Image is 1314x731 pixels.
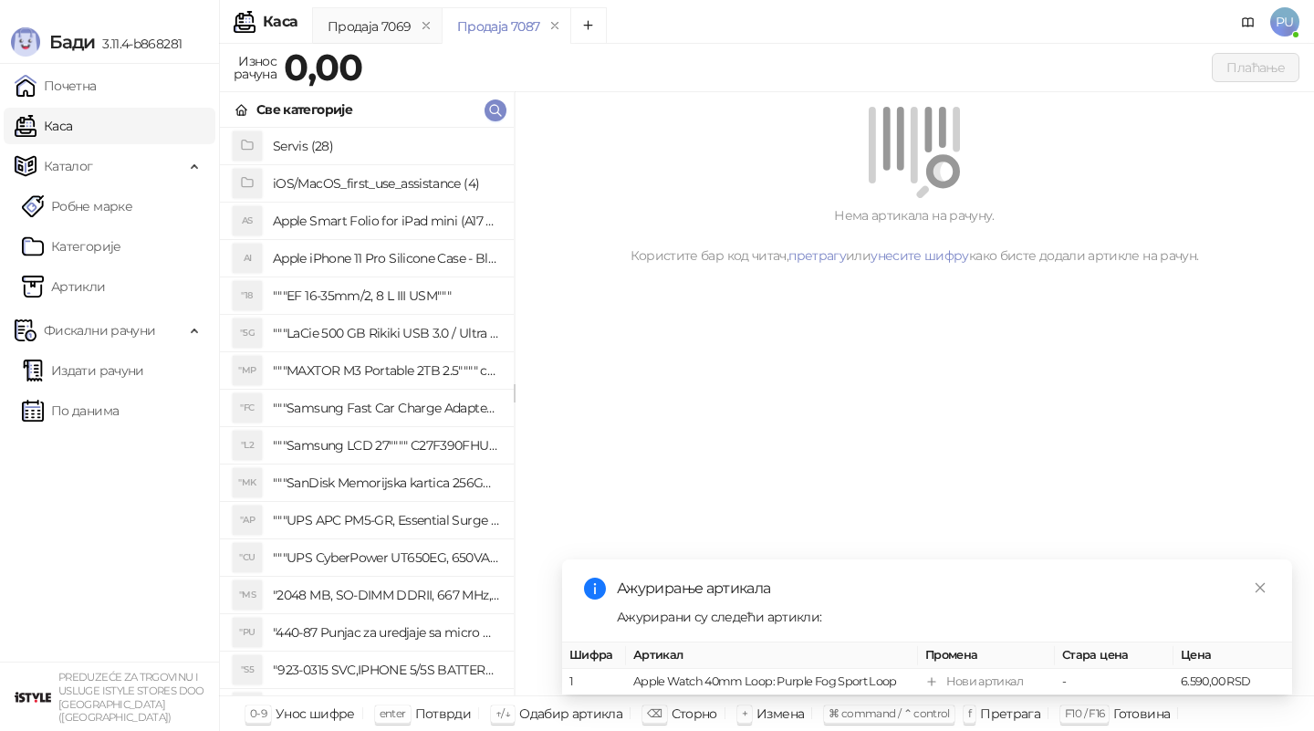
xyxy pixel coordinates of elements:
[414,18,438,34] button: remove
[276,702,355,726] div: Унос шифре
[273,281,499,310] h4: """EF 16-35mm/2, 8 L III USM"""
[626,669,918,695] td: Apple Watch 40mm Loop: Purple Fog Sport Loop
[1212,53,1299,82] button: Плаћање
[233,655,262,684] div: "S5
[543,18,567,34] button: remove
[1254,581,1267,594] span: close
[220,128,514,695] div: grid
[273,580,499,610] h4: "2048 MB, SO-DIMM DDRII, 667 MHz, Napajanje 1,8 0,1 V, Latencija CL5"
[537,205,1292,266] div: Нема артикала на рачуну. Користите бар код читач, или како бисте додали артикле на рачун.
[263,15,297,29] div: Каса
[15,108,72,144] a: Каса
[273,169,499,198] h4: iOS/MacOS_first_use_assistance (4)
[230,49,280,86] div: Износ рачуна
[233,468,262,497] div: "MK
[1113,702,1170,726] div: Готовина
[1234,7,1263,37] a: Документација
[1270,7,1299,37] span: PU
[273,693,499,722] h4: "923-0448 SVC,IPHONE,TOURQUE DRIVER KIT .65KGF- CM Šrafciger "
[15,68,97,104] a: Почетна
[58,671,204,724] small: PREDUZEĆE ZA TRGOVINU I USLUGE ISTYLE STORES DOO [GEOGRAPHIC_DATA] ([GEOGRAPHIC_DATA])
[49,31,95,53] span: Бади
[788,247,846,264] a: претрагу
[22,268,106,305] a: ArtikliАртикли
[742,706,747,720] span: +
[15,679,51,715] img: 64x64-companyLogo-77b92cf4-9946-4f36-9751-bf7bb5fd2c7d.png
[871,247,969,264] a: унесите шифру
[672,702,717,726] div: Сторно
[273,618,499,647] h4: "440-87 Punjac za uredjaje sa micro USB portom 4/1, Stand."
[22,228,121,265] a: Категорије
[617,607,1270,627] div: Ажурирани су следећи артикли:
[328,16,411,37] div: Продаја 7069
[273,319,499,348] h4: """LaCie 500 GB Rikiki USB 3.0 / Ultra Compact & Resistant aluminum / USB 3.0 / 2.5"""""""
[756,702,804,726] div: Измена
[233,543,262,572] div: "CU
[233,431,262,460] div: "L2
[380,706,406,720] span: enter
[457,16,539,37] div: Продаја 7087
[233,506,262,535] div: "AP
[1065,706,1104,720] span: F10 / F16
[233,281,262,310] div: "18
[284,45,362,89] strong: 0,00
[273,356,499,385] h4: """MAXTOR M3 Portable 2TB 2.5"""" crni eksterni hard disk HX-M201TCB/GM"""
[1173,642,1292,669] th: Цена
[250,706,266,720] span: 0-9
[273,431,499,460] h4: """Samsung LCD 27"""" C27F390FHUXEN"""
[233,618,262,647] div: "PU
[980,702,1040,726] div: Претрага
[233,580,262,610] div: "MS
[22,392,119,429] a: По данима
[519,702,622,726] div: Одабир артикла
[1173,669,1292,695] td: 6.590,00 RSD
[626,642,918,669] th: Артикал
[273,131,499,161] h4: Servis (28)
[256,99,352,120] div: Све категорије
[1250,578,1270,598] a: Close
[647,706,662,720] span: ⌫
[1055,669,1173,695] td: -
[95,36,182,52] span: 3.11.4-b868281
[562,669,626,695] td: 1
[273,506,499,535] h4: """UPS APC PM5-GR, Essential Surge Arrest,5 utic_nica"""
[233,206,262,235] div: AS
[273,393,499,423] h4: """Samsung Fast Car Charge Adapter, brzi auto punja_, boja crna"""
[918,642,1055,669] th: Промена
[22,188,132,225] a: Робне марке
[1055,642,1173,669] th: Стара цена
[233,393,262,423] div: "FC
[584,578,606,600] span: info-circle
[946,673,1023,691] div: Нови артикал
[233,356,262,385] div: "MP
[273,655,499,684] h4: "923-0315 SVC,IPHONE 5/5S BATTERY REMOVAL TRAY Držač za iPhone sa kojim se otvara display
[273,468,499,497] h4: """SanDisk Memorijska kartica 256GB microSDXC sa SD adapterom SDSQXA1-256G-GN6MA - Extreme PLUS, ...
[495,706,510,720] span: ↑/↓
[968,706,971,720] span: f
[829,706,950,720] span: ⌘ command / ⌃ control
[233,693,262,722] div: "SD
[11,27,40,57] img: Logo
[415,702,472,726] div: Потврди
[233,319,262,348] div: "5G
[273,543,499,572] h4: """UPS CyberPower UT650EG, 650VA/360W , line-int., s_uko, desktop"""
[562,642,626,669] th: Шифра
[617,578,1270,600] div: Ажурирање артикала
[233,244,262,273] div: AI
[570,7,607,44] button: Add tab
[273,244,499,273] h4: Apple iPhone 11 Pro Silicone Case - Black
[22,352,144,389] a: Издати рачуни
[44,312,155,349] span: Фискални рачуни
[273,206,499,235] h4: Apple Smart Folio for iPad mini (A17 Pro) - Sage
[44,148,93,184] span: Каталог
